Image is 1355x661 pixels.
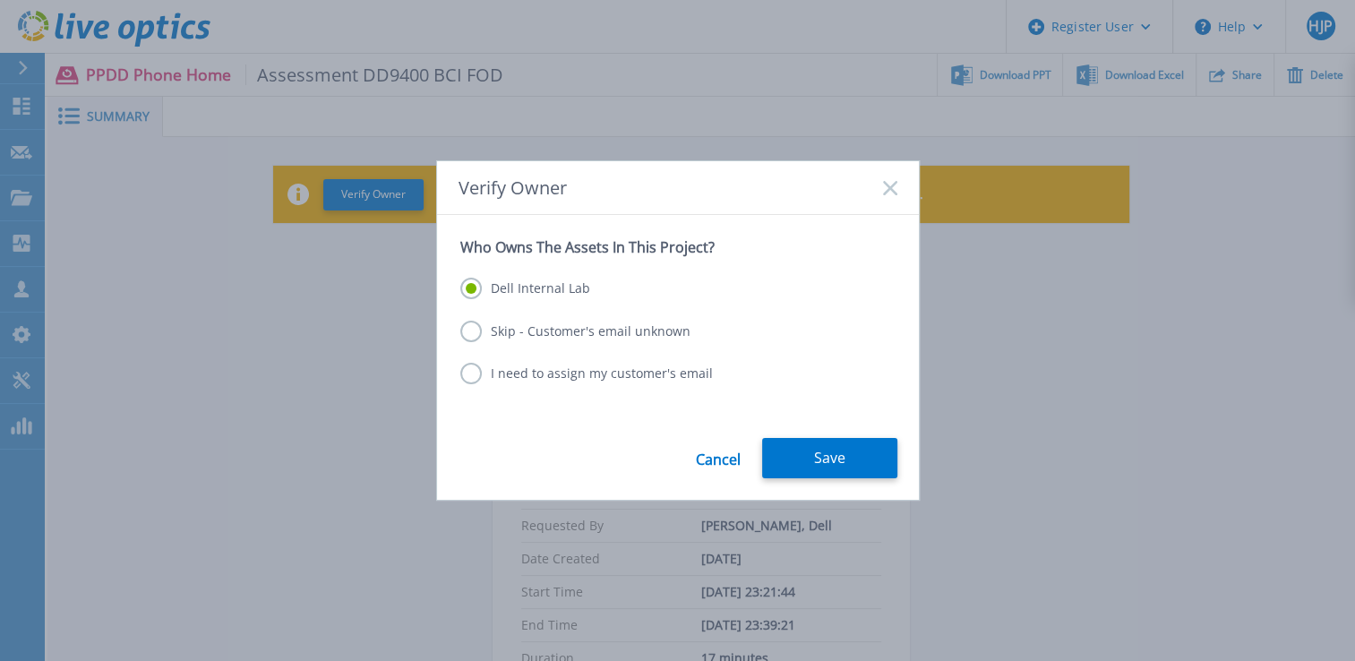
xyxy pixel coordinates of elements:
[460,363,713,384] label: I need to assign my customer's email
[696,438,741,478] a: Cancel
[762,438,897,478] button: Save
[460,321,690,342] label: Skip - Customer's email unknown
[460,238,896,256] p: Who Owns The Assets In This Project?
[459,177,567,198] span: Verify Owner
[460,278,590,299] label: Dell Internal Lab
